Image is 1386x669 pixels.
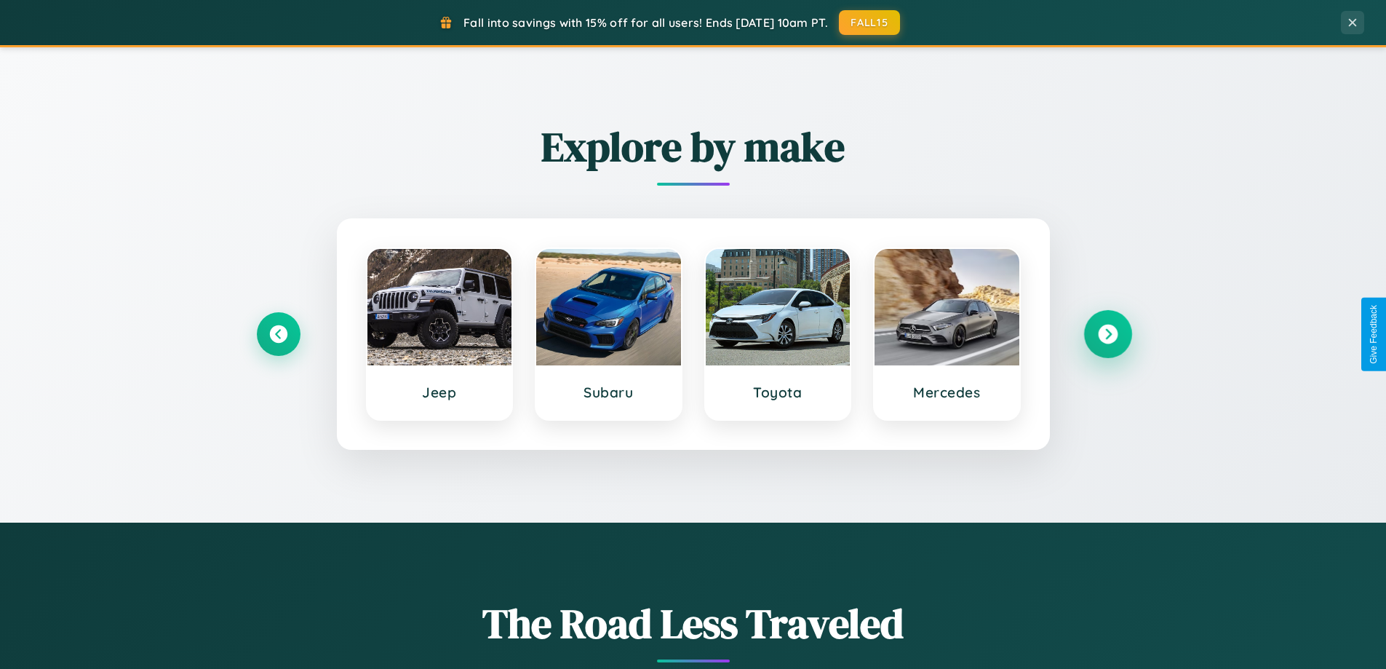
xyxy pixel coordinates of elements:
[257,595,1130,652] h1: The Road Less Traveled
[839,10,900,35] button: FALL15
[889,384,1005,401] h3: Mercedes
[257,119,1130,175] h2: Explore by make
[551,384,666,401] h3: Subaru
[463,15,828,30] span: Fall into savings with 15% off for all users! Ends [DATE] 10am PT.
[1369,305,1379,364] div: Give Feedback
[382,384,498,401] h3: Jeep
[720,384,836,401] h3: Toyota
